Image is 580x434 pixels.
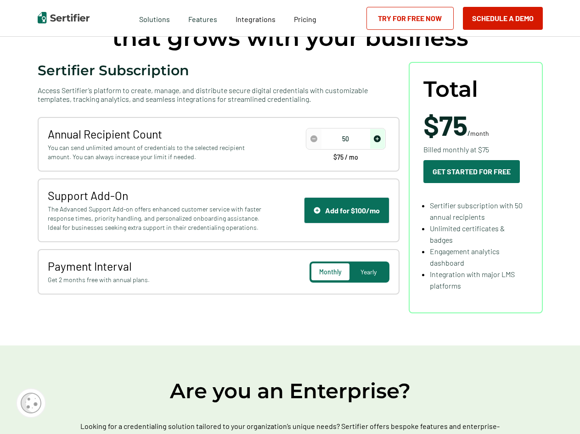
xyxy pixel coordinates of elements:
span: month [470,129,489,137]
span: $75 [423,108,467,141]
span: Integrations [236,15,276,23]
span: Get 2 months free with annual plans. [48,275,264,284]
a: Try for Free Now [366,7,454,30]
span: Access Sertifier’s platform to create, manage, and distribute secure digital credentials with cus... [38,86,400,103]
span: Solutions [139,12,170,24]
h2: Are you an Enterprise? [15,378,566,404]
img: Sertifier | Digital Credentialing Platform [38,12,90,23]
span: Sertifier Subscription [38,62,189,79]
a: Integrations [236,12,276,24]
iframe: Chat Widget [534,390,580,434]
span: Integration with major LMS platforms [430,270,515,290]
span: Pricing [294,15,316,23]
span: Annual Recipient Count [48,127,264,141]
a: Pricing [294,12,316,24]
button: Get Started For Free [423,160,520,183]
button: Support IconAdd for $100/mo [304,197,389,223]
img: Cookie Popup Icon [21,393,41,413]
span: The Advanced Support Add-on offers enhanced customer service with faster response times, priority... [48,205,264,232]
img: Decrease Icon [310,135,317,142]
span: Payment Interval [48,259,264,273]
button: Schedule a Demo [463,7,543,30]
span: Total [423,77,478,102]
span: Engagement analytics dashboard [430,247,500,267]
span: Features [188,12,217,24]
span: / [423,111,489,139]
span: decrease number [307,129,321,149]
span: Yearly [360,268,377,276]
span: Billed monthly at $75 [423,144,489,155]
img: Support Icon [314,207,321,214]
div: Add for $100/mo [314,206,380,215]
span: Unlimited certificates & badges [430,224,505,244]
span: $75 / mo [333,154,358,161]
img: Increase Icon [374,135,381,142]
span: Support Add-On [48,189,264,202]
span: Sertifier subscription with 50 annual recipients [430,201,523,221]
span: You can send unlimited amount of credentials to the selected recipient amount. You can always inc... [48,143,264,161]
span: Monthly [319,268,342,276]
span: increase number [370,129,385,149]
